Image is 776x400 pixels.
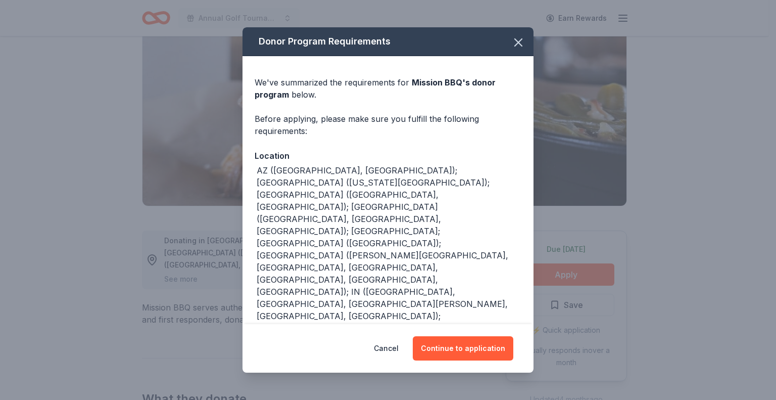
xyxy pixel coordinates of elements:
div: Donor Program Requirements [243,27,533,56]
button: Cancel [374,336,399,361]
button: Continue to application [413,336,513,361]
div: Location [255,149,521,162]
div: Before applying, please make sure you fulfill the following requirements: [255,113,521,137]
div: We've summarized the requirements for below. [255,76,521,101]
